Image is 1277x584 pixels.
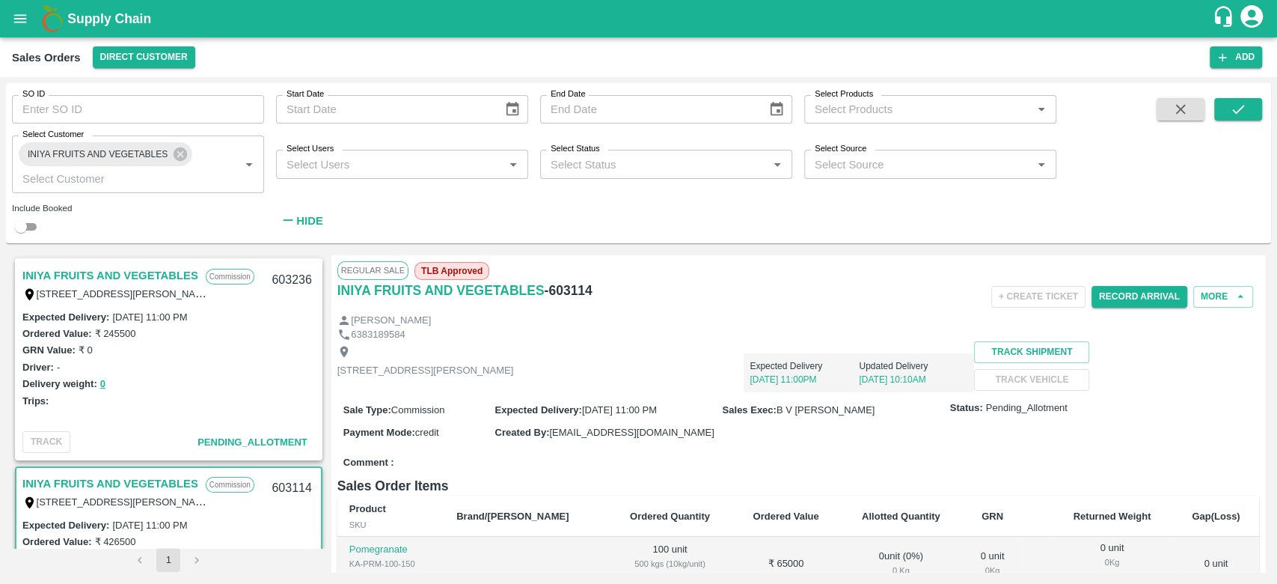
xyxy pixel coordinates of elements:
label: Select Status [551,143,600,155]
button: Open [239,155,259,174]
div: 0 unit ( 0 %) [851,550,950,577]
button: page 1 [156,548,180,572]
label: Payment Mode : [343,427,415,438]
label: ₹ 426500 [94,536,135,547]
input: Enter SO ID [12,95,264,124]
label: SO ID [22,88,45,100]
button: Select DC [93,46,195,68]
p: [PERSON_NAME] [351,314,431,328]
button: More [1193,286,1253,308]
button: Open [503,155,523,174]
p: [DATE] 10:10AM [859,373,968,386]
div: 500 kgs (10kg/unit) [619,557,720,571]
button: 0 [100,376,105,393]
b: Gap(Loss) [1192,511,1240,522]
label: Expected Delivery : [22,311,109,323]
label: - [57,362,60,373]
button: Open [768,155,787,174]
a: INIYA FRUITS AND VEGETABLES [337,280,545,301]
h6: - 603114 [545,280,592,301]
p: Updated Delivery [859,359,968,373]
b: Ordered Value [753,511,818,522]
label: Created By : [494,427,549,438]
label: Select Customer [22,129,84,141]
a: Supply Chain [67,8,1212,29]
p: Pomegranate [349,543,432,557]
label: ₹ 245500 [94,328,135,339]
span: INIYA FRUITS AND VEGETABLES [19,147,177,162]
label: [STREET_ADDRESS][PERSON_NAME] [37,288,213,299]
div: 0 Kg [851,564,950,577]
span: credit [415,427,439,438]
p: Expected Delivery [750,359,859,373]
label: Trips: [22,395,49,407]
label: Select Products [815,88,873,100]
b: Returned Weight [1074,511,1151,522]
div: Include Booked [12,201,264,215]
span: TLB Approved [414,262,489,280]
label: Delivery weight: [22,378,97,389]
h6: Sales Order Items [337,475,1259,496]
input: Select Status [545,154,763,174]
label: Ordered Value: [22,536,91,547]
label: Driver: [22,362,54,373]
div: 603236 [263,263,320,298]
span: B V [PERSON_NAME] [777,404,875,416]
span: [DATE] 11:00 PM [582,404,657,416]
input: Start Date [276,95,492,124]
b: Brand/[PERSON_NAME] [456,511,569,522]
label: GRN Value: [22,344,76,356]
div: 0 Kg [1063,556,1161,569]
input: Select Products [809,100,1027,119]
p: 6383189584 [351,328,405,342]
img: logo [37,4,67,34]
input: End Date [540,95,756,124]
label: [STREET_ADDRESS][PERSON_NAME] [37,496,213,508]
label: Sale Type : [343,404,391,416]
span: Commission [391,404,445,416]
span: Pending_Allotment [197,437,307,448]
label: End Date [551,88,585,100]
label: [DATE] 11:00 PM [112,520,187,531]
a: INIYA FRUITS AND VEGETABLES [22,474,198,493]
b: GRN [982,511,1003,522]
div: KA-PRM-100-150 [349,557,432,571]
label: Start Date [287,88,324,100]
input: Select Users [281,154,499,174]
b: Allotted Quantity [862,511,940,522]
b: Product [349,503,386,514]
b: Ordered Quantity [630,511,710,522]
b: Supply Chain [67,11,151,26]
label: Comment : [343,456,394,470]
button: Record Arrival [1091,286,1187,308]
button: Open [1032,155,1051,174]
span: Pending_Allotment [986,401,1068,416]
div: 0 Kg [974,564,1011,577]
p: [STREET_ADDRESS][PERSON_NAME] [337,364,514,378]
label: Ordered Value: [22,328,91,339]
label: Status: [950,401,983,416]
div: 603114 [263,471,320,506]
label: ₹ 0 [79,344,93,356]
input: Select Source [809,154,1027,174]
strong: Hide [296,215,322,227]
button: Hide [276,208,327,234]
div: New [349,571,432,584]
button: Add [1210,46,1262,68]
button: Open [1032,100,1051,119]
button: Choose date [762,95,791,124]
div: INIYA FRUITS AND VEGETABLES [19,142,192,166]
div: account of current user [1238,3,1265,34]
p: Commission [206,269,254,285]
button: Track Shipment [974,341,1089,363]
div: ₹ 650 / Unit [619,571,720,584]
span: Regular Sale [337,261,408,279]
a: INIYA FRUITS AND VEGETABLES [22,266,198,285]
label: Select Users [287,143,334,155]
div: Sales Orders [12,48,81,67]
button: open drawer [3,1,37,36]
div: 0 unit [974,550,1011,577]
button: Choose date [498,95,527,124]
nav: pagination navigation [126,548,211,572]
